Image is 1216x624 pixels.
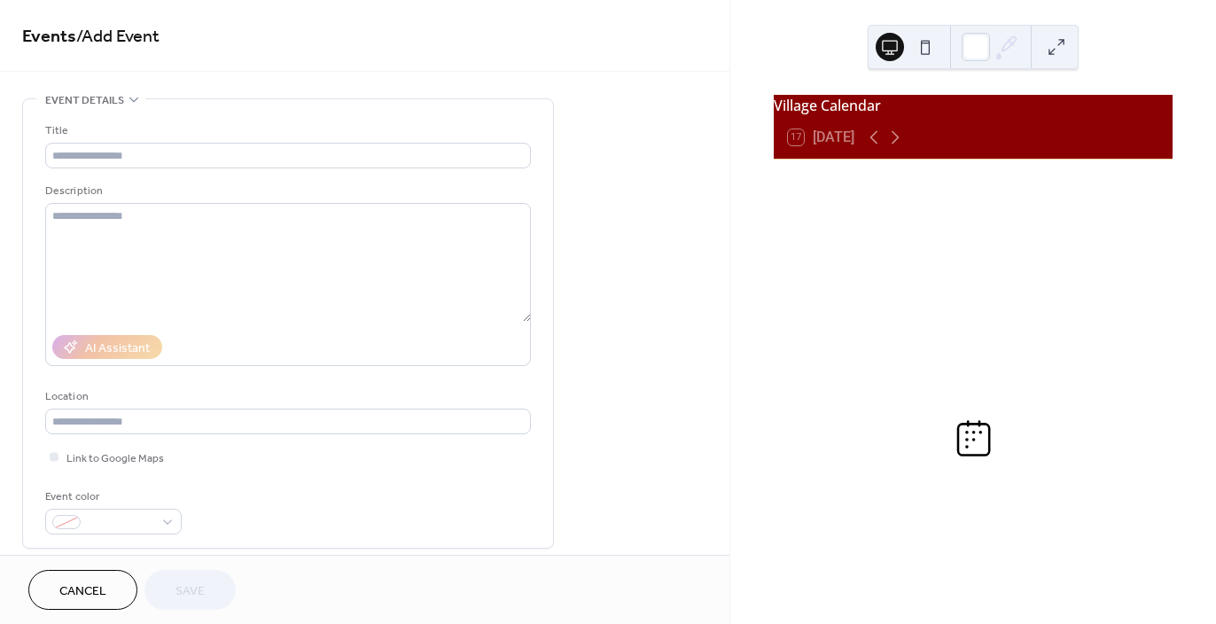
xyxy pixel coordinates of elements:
div: Village Calendar [774,95,1173,116]
div: Location [45,387,527,406]
div: Event color [45,487,178,506]
span: Link to Google Maps [66,449,164,468]
a: Events [22,19,76,54]
button: Cancel [28,570,137,610]
div: Title [45,121,527,140]
span: / Add Event [76,19,160,54]
span: Cancel [59,582,106,601]
span: Event details [45,91,124,110]
div: Description [45,182,527,200]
